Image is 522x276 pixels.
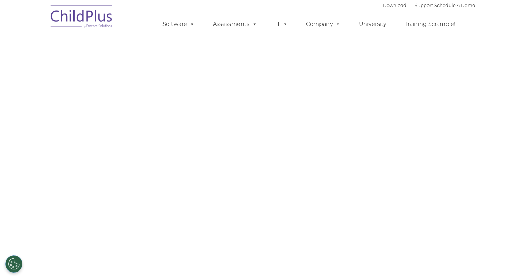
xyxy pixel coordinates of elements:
[434,2,475,8] a: Schedule A Demo
[398,17,464,31] a: Training Scramble!!
[383,2,475,8] font: |
[299,17,347,31] a: Company
[5,255,22,273] button: Cookies Settings
[206,17,264,31] a: Assessments
[156,17,201,31] a: Software
[352,17,393,31] a: University
[47,0,116,35] img: ChildPlus by Procare Solutions
[415,2,433,8] a: Support
[268,17,295,31] a: IT
[383,2,406,8] a: Download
